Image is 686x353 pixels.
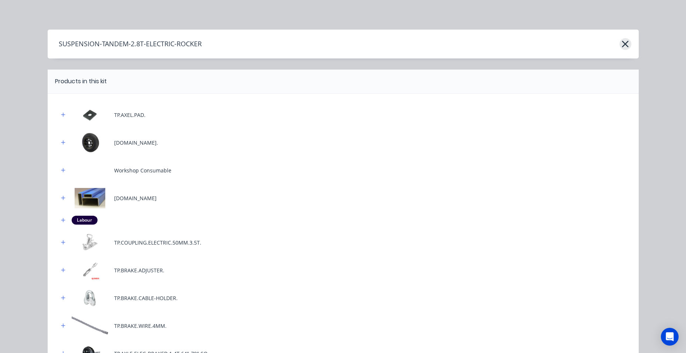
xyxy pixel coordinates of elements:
[114,239,201,246] div: TP.COUPLING.ELECTRIC.50MM.3.5T.
[114,266,164,274] div: TP.BRAKE.ADJUSTER.
[114,167,171,174] div: Workshop Consumable
[114,294,178,302] div: TP.BRAKE.CABLE-HOLDER.
[72,105,109,125] img: TP.AXEL.PAD.
[72,288,109,308] img: TP.BRAKE.CABLE-HOLDER.
[72,132,109,153] img: TP.WHEEL.185R14C.FORD.
[48,37,202,51] h4: SUSPENSION-TANDEM-2.8T-ELECTRIC-ROCKER
[72,232,109,253] img: TP.COUPLING.ELECTRIC.50MM.3.5T.
[114,111,146,119] div: TP.AXEL.PAD.
[55,77,107,86] div: Products in this kit
[114,139,158,147] div: [DOMAIN_NAME].
[72,216,98,225] div: Labour
[72,188,109,208] img: M.RHS.100X50X4.BLUE
[72,316,109,336] img: TP.BRAKE.WIRE.4MM.
[114,322,167,330] div: TP.BRAKE.WIRE.4MM.
[114,194,157,202] div: [DOMAIN_NAME]
[72,260,109,280] img: TP.BRAKE.ADJUSTER.
[661,328,679,346] div: Open Intercom Messenger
